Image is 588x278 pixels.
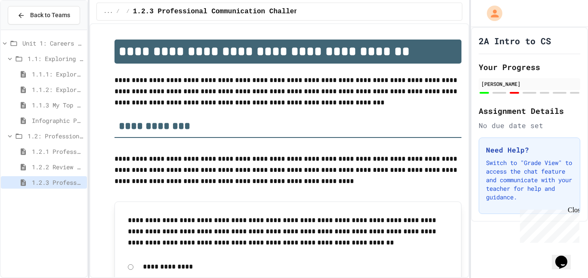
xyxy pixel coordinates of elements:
h3: Need Help? [486,145,573,155]
button: Back to Teams [8,6,80,24]
h2: Your Progress [479,61,580,73]
div: No due date set [479,120,580,131]
span: 1.2.1 Professional Communication [32,147,84,156]
span: 1.2.3 Professional Communication Challenge [133,6,306,17]
span: Back to Teams [30,11,70,20]
p: Switch to "Grade View" to access the chat feature and communicate with your teacher for help and ... [486,159,573,202]
span: ... [104,8,113,15]
div: Chat with us now!Close [3,3,59,55]
span: 1.1.3 My Top 3 CS Careers! [32,101,84,110]
span: Unit 1: Careers & Professionalism [22,39,84,48]
span: 1.2.3 Professional Communication Challenge [32,178,84,187]
span: 1.1.1: Exploring CS Careers [32,70,84,79]
span: Infographic Project: Your favorite CS [32,116,84,125]
span: / [127,8,130,15]
span: 1.2: Professional Communication [28,131,84,141]
span: 1.1.2: Exploring CS Careers - Review [32,85,84,94]
iframe: chat widget [517,206,579,243]
h2: Assignment Details [479,105,580,117]
span: / [116,8,119,15]
div: [PERSON_NAME] [481,80,578,88]
span: 1.1: Exploring CS Careers [28,54,84,63]
div: My Account [478,3,504,23]
span: 1.2.2 Review - Professional Communication [32,162,84,171]
iframe: chat widget [552,244,579,269]
h1: 2A Intro to CS [479,35,551,47]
